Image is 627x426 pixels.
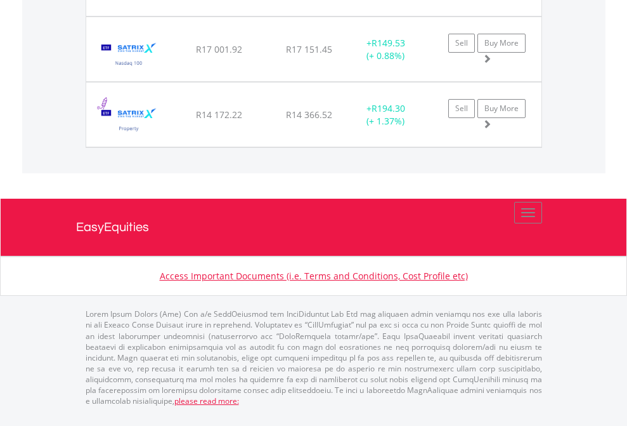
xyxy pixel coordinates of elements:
a: Sell [448,34,475,53]
a: Sell [448,99,475,118]
img: TFSA.STXPRO.png [93,98,165,143]
span: R149.53 [372,37,405,49]
span: R17 151.45 [286,43,332,55]
p: Lorem Ipsum Dolors (Ame) Con a/e SeddOeiusmod tem InciDiduntut Lab Etd mag aliquaen admin veniamq... [86,309,542,406]
img: TFSA.STXNDQ.png [93,33,165,78]
div: + (+ 1.37%) [346,102,425,128]
span: R14 172.22 [196,109,242,121]
a: please read more: [174,396,239,406]
a: Buy More [477,34,526,53]
div: + (+ 0.88%) [346,37,425,62]
span: R14 366.52 [286,109,332,121]
a: EasyEquities [76,199,552,256]
a: Buy More [477,99,526,118]
span: R194.30 [372,102,405,114]
span: R17 001.92 [196,43,242,55]
a: Access Important Documents (i.e. Terms and Conditions, Cost Profile etc) [160,270,468,282]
